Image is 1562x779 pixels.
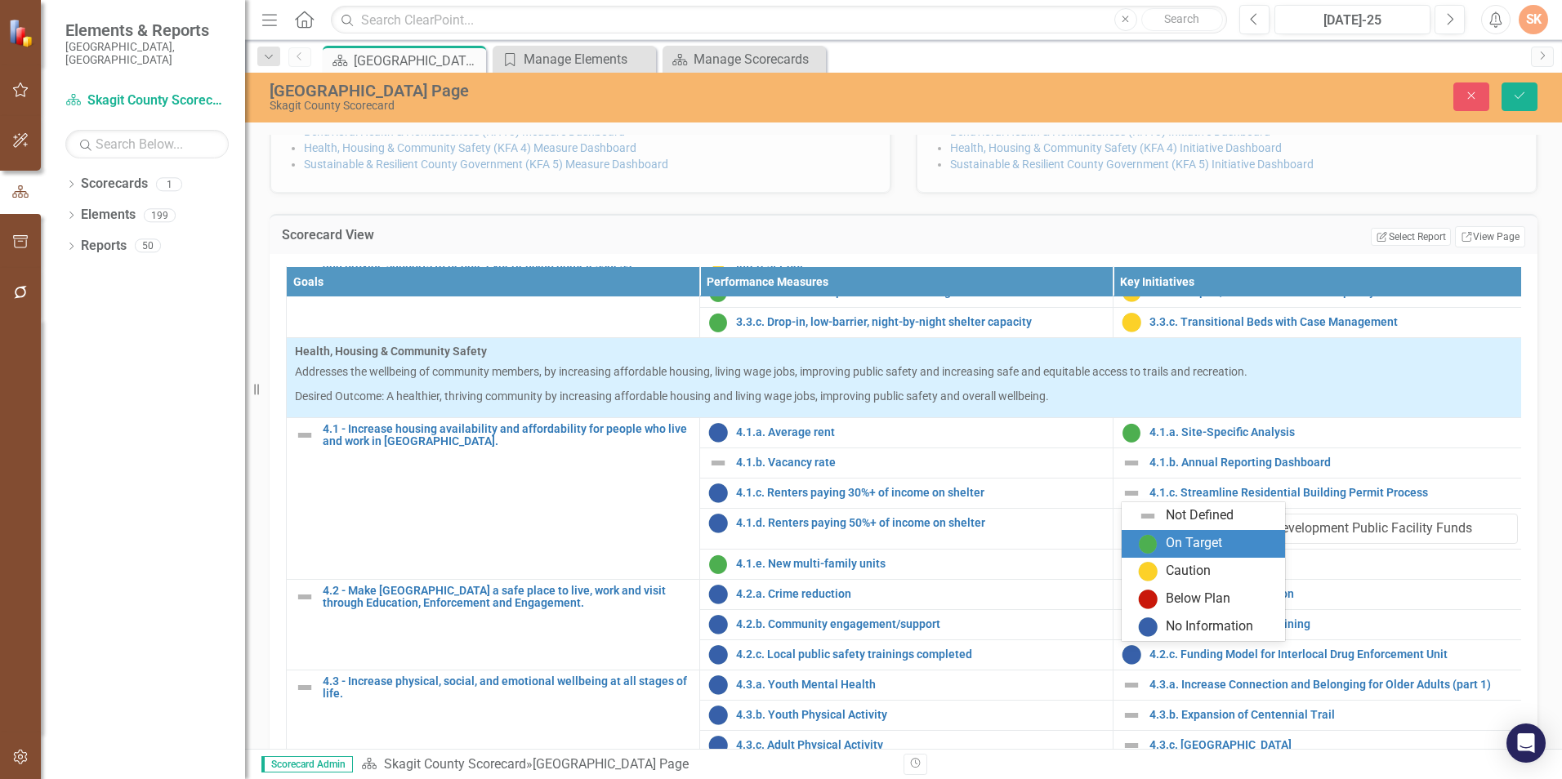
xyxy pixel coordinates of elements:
a: 3.3.c. Drop-in, low-barrier, night-by-night shelter capacity [736,316,1105,328]
input: Search ClearPoint... [331,6,1227,34]
a: Manage Scorecards [667,49,822,69]
a: Skagit County Scorecard [65,91,229,110]
span: Health, Housing & Community Safety [295,343,1518,359]
a: View Page [1455,226,1525,247]
img: Not Defined [295,587,315,607]
button: [DATE]-25 [1274,5,1430,34]
div: [GEOGRAPHIC_DATA] Page [533,756,689,772]
a: 4.1.e. New multi-family units [736,558,1105,570]
div: [GEOGRAPHIC_DATA] Page [354,51,482,71]
a: 3.3.c. Transitional Beds with Case Management [1149,316,1518,328]
img: Not Defined [1122,675,1141,695]
a: Manage Elements [497,49,652,69]
a: 4.2.c. Funding Model for Interlocal Drug Enforcement Unit [1149,648,1518,661]
a: 4.1 - Increase housing availability and affordability for people who live and work in [GEOGRAPHIC... [323,423,691,448]
div: On Target [1166,534,1222,553]
img: On Target [1122,423,1141,443]
a: 4.2.b. Community engagement/support [736,618,1105,630]
img: Below Plan [1138,590,1158,609]
div: 50 [135,239,161,253]
a: 4.1.c. Renters paying 30%+ of income on shelter [736,487,1105,499]
span: Search [1164,12,1199,25]
p: Desired Outcome: A healthier, thriving community by increasing affordable housing and living wage... [295,388,1518,404]
img: Not Defined [295,678,315,697]
input: Search Below... [65,130,229,158]
a: 4.3.c. Adult Physical Activity [736,739,1105,751]
button: SK [1519,5,1548,34]
a: 4.1.a. Site-Specific Analysis [1149,426,1518,438]
button: Select Report [1371,228,1450,246]
div: No Information [1166,617,1253,636]
a: 4.2.a. Legislative Education [1149,588,1518,600]
a: 4.1.b. Annual Reporting Dashboard [1149,456,1518,469]
a: 4.2.b. First Responder Training [1149,618,1518,630]
img: Not Defined [708,453,728,473]
div: [GEOGRAPHIC_DATA] Page [270,82,980,100]
img: Caution [1122,313,1141,332]
img: No Information [708,706,728,725]
a: 4.3.b. Expansion of Centennial Trail [1149,709,1518,721]
a: Elements [81,206,136,225]
img: No Information [708,675,728,695]
img: No Information [708,615,728,634]
a: 4.3.a. Increase Connection and Belonging for Older Adults (part 1) [1149,679,1518,691]
img: No Information [708,645,728,665]
a: Skagit County Scorecard [384,756,526,772]
div: [DATE]-25 [1280,11,1425,30]
a: Reports [81,237,127,256]
div: 199 [144,208,176,222]
img: Not Defined [1122,736,1141,755]
img: No Information [708,483,728,503]
img: Not Defined [1122,453,1141,473]
img: No Information [1122,645,1141,665]
a: 4.1.c. Streamline Residential Building Permit Process [1149,487,1518,499]
img: Not Defined [295,425,315,445]
div: Skagit County Scorecard [270,100,980,112]
h3: Scorecard View [282,228,748,243]
a: 4.1.b. Vacancy rate [736,456,1105,469]
span: Elements & Reports [65,20,229,40]
a: 4.2.c. Local public safety trainings completed [736,648,1105,661]
div: Caution [1166,562,1211,581]
div: Open Intercom Messenger [1506,723,1546,763]
small: [GEOGRAPHIC_DATA], [GEOGRAPHIC_DATA] [65,40,229,67]
div: Manage Elements [524,49,652,69]
img: Not Defined [1138,506,1158,526]
img: No Information [708,585,728,604]
img: No Information [708,736,728,755]
a: 4.1.d. Renters paying 50%+ of income on shelter [736,517,1105,529]
button: Search [1141,8,1223,31]
a: 4.1.a. Average rent [736,426,1105,438]
img: Not Defined [1122,483,1141,503]
p: Addresses the wellbeing of community members, by increasing affordable housing, living wage jobs,... [295,363,1518,380]
a: 4.3.b. Youth Physical Activity [736,709,1105,721]
span: Scorecard Admin [261,756,353,772]
img: No Information [708,423,728,443]
input: Name [1167,514,1518,544]
img: No Information [708,514,728,533]
div: Below Plan [1166,590,1230,608]
img: On Target [1138,534,1158,554]
img: Not Defined [1122,706,1141,725]
img: On Target [708,554,728,574]
img: No Information [1138,617,1158,637]
div: Not Defined [1166,506,1234,525]
img: Caution [1138,562,1158,581]
img: ClearPoint Strategy [8,19,37,47]
a: 4.2.a. Crime reduction [736,588,1105,600]
div: Manage Scorecards [694,49,822,69]
a: 4.3 - Increase physical, social, and emotional wellbeing at all stages of life. [323,675,691,701]
a: Scorecards [81,175,148,194]
img: On Target [708,313,728,332]
div: 1 [156,177,182,191]
a: 4.2 - Make [GEOGRAPHIC_DATA] a safe place to live, work and visit through Education, Enforcement ... [323,585,691,610]
a: 4.3.a. Youth Mental Health [736,679,1105,691]
a: 4.3.c. [GEOGRAPHIC_DATA] [1149,739,1518,751]
div: » [361,755,891,774]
